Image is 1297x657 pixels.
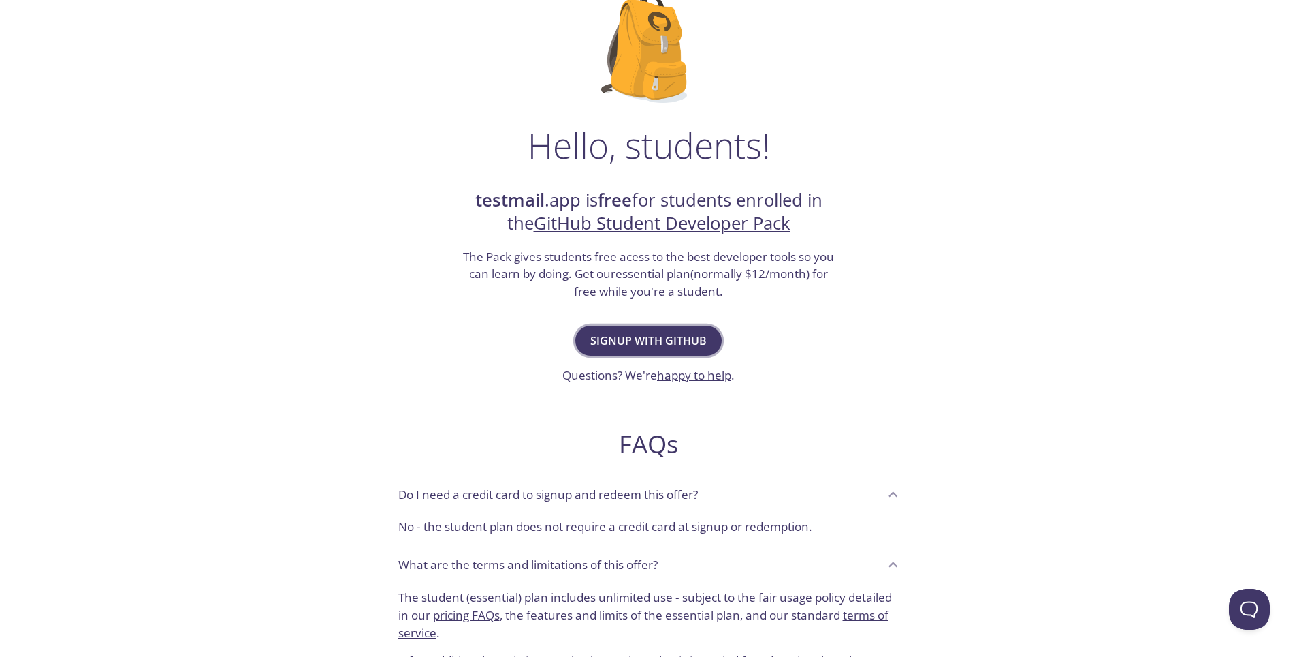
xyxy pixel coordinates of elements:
a: happy to help [657,367,731,383]
p: What are the terms and limitations of this offer? [398,556,658,574]
h2: .app is for students enrolled in the [462,189,836,236]
strong: free [598,188,632,212]
h1: Hello, students! [528,125,770,166]
p: Do I need a credit card to signup and redeem this offer? [398,486,698,504]
p: The student (essential) plan includes unlimited use - subject to the fair usage policy detailed i... [398,589,899,641]
h3: The Pack gives students free acess to the best developer tools so you can learn by doing. Get our... [462,248,836,301]
div: Do I need a credit card to signup and redeem this offer? [387,476,910,513]
h3: Questions? We're . [562,367,735,384]
iframe: Help Scout Beacon - Open [1229,589,1270,630]
span: Signup with GitHub [590,331,707,350]
strong: testmail [475,188,545,212]
a: pricing FAQs [433,607,500,623]
a: essential plan [615,266,690,281]
p: No - the student plan does not require a credit card at signup or redemption. [398,518,899,536]
div: Do I need a credit card to signup and redeem this offer? [387,513,910,547]
button: Signup with GitHub [575,326,722,356]
div: What are the terms and limitations of this offer? [387,547,910,583]
a: terms of service [398,607,888,641]
h2: FAQs [387,429,910,459]
a: GitHub Student Developer Pack [534,211,790,235]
